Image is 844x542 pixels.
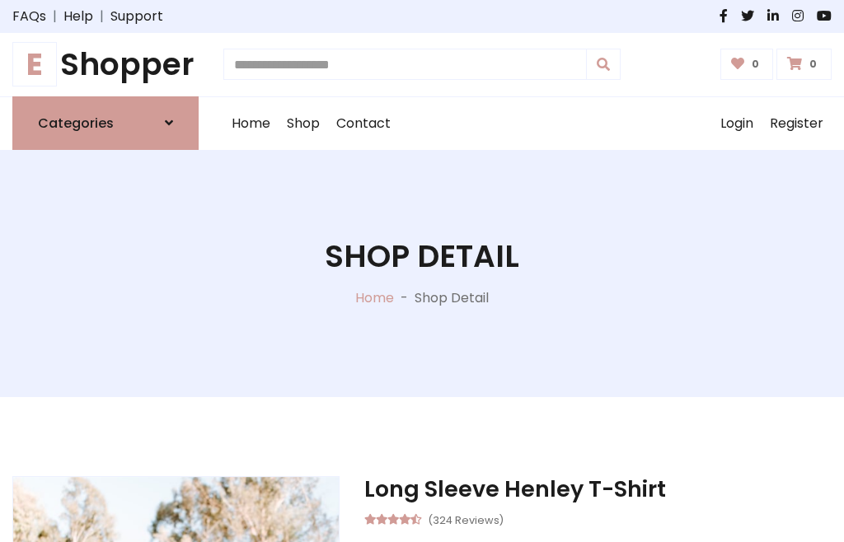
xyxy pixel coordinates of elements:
span: 0 [748,57,763,72]
small: (324 Reviews) [428,509,504,529]
a: Login [712,97,762,150]
a: Categories [12,96,199,150]
a: Home [223,97,279,150]
p: Shop Detail [415,288,489,308]
h1: Shop Detail [325,238,519,275]
p: - [394,288,415,308]
a: Shop [279,97,328,150]
span: E [12,42,57,86]
span: | [46,7,63,26]
a: Register [762,97,832,150]
h3: Long Sleeve Henley T-Shirt [364,476,832,502]
span: 0 [805,57,821,72]
a: 0 [720,49,774,80]
a: Help [63,7,93,26]
h1: Shopper [12,46,199,83]
a: Support [110,7,163,26]
a: Home [355,288,394,307]
a: FAQs [12,7,46,26]
h6: Categories [38,115,114,131]
a: 0 [776,49,832,80]
a: Contact [328,97,399,150]
a: EShopper [12,46,199,83]
span: | [93,7,110,26]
